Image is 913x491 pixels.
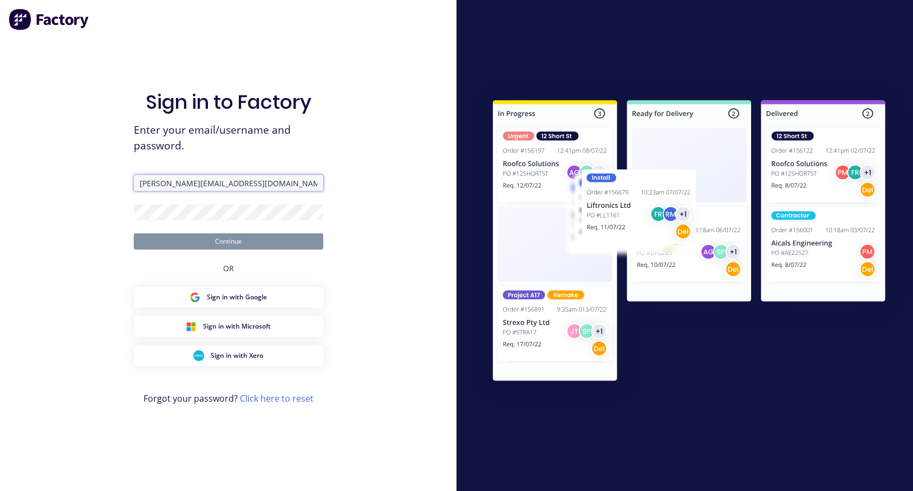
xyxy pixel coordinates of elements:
span: Sign in with Google [207,292,267,302]
span: Enter your email/username and password. [134,122,323,154]
button: Microsoft Sign inSign in with Microsoft [134,316,323,337]
img: Sign in [469,78,909,407]
a: Click here to reset [240,392,314,404]
span: Sign in with Microsoft [203,322,271,331]
img: Microsoft Sign in [186,321,197,332]
span: Forgot your password? [144,392,314,405]
span: Sign in with Xero [211,351,263,361]
button: Xero Sign inSign in with Xero [134,345,323,366]
img: Google Sign in [190,292,200,303]
img: Xero Sign in [193,350,204,361]
input: Email/Username [134,175,323,191]
button: Continue [134,233,323,250]
h1: Sign in to Factory [146,90,311,114]
button: Google Sign inSign in with Google [134,287,323,307]
div: OR [223,250,234,287]
img: Factory [9,9,90,30]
